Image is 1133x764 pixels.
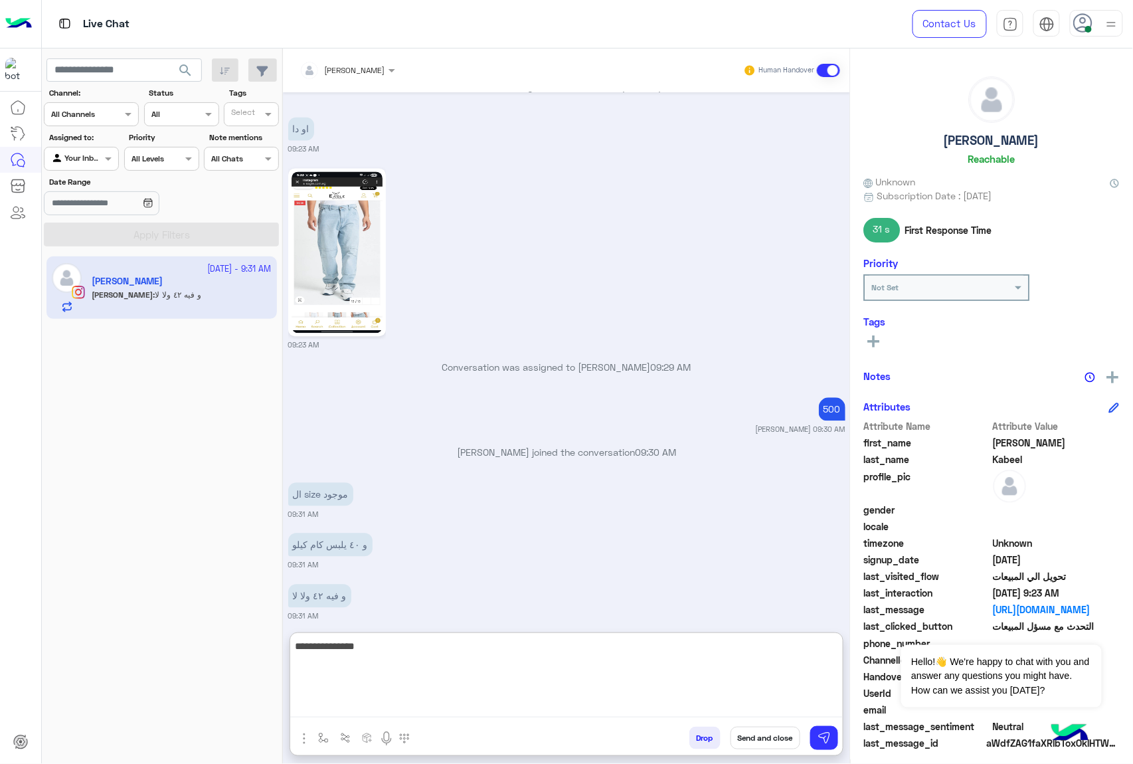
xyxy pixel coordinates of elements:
[177,62,193,78] span: search
[864,653,991,667] span: ChannelId
[864,670,991,684] span: HandoverOn
[872,282,899,292] b: Not Set
[288,584,351,607] p: 7/10/2025, 9:31 AM
[994,452,1120,466] span: Kabeel
[864,719,991,733] span: last_message_sentiment
[169,58,202,87] button: search
[997,10,1023,38] a: tab
[994,470,1027,503] img: defaultAdmin.png
[758,65,814,76] small: Human Handover
[994,503,1120,517] span: null
[864,401,911,413] h6: Attributes
[1107,371,1119,383] img: add
[288,445,845,459] p: [PERSON_NAME] joined the conversation
[968,153,1015,165] h6: Reachable
[864,436,991,450] span: first_name
[362,733,373,743] img: create order
[288,117,314,140] p: 7/10/2025, 9:23 AM
[994,419,1120,433] span: Attribute Value
[5,58,29,82] img: 713415422032625
[318,733,329,743] img: select flow
[229,87,278,99] label: Tags
[689,727,721,749] button: Drop
[288,482,353,506] p: 7/10/2025, 9:31 AM
[399,733,410,744] img: make a call
[994,536,1120,550] span: Unknown
[864,553,991,567] span: signup_date
[288,143,319,154] small: 09:23 AM
[864,603,991,617] span: last_message
[818,731,831,745] img: send message
[913,10,987,38] a: Contact Us
[864,536,991,550] span: timezone
[987,736,1120,750] span: aWdfZAG1faXRlbToxOklHTWVzc2FnZAUlEOjE3ODQxNDAxOTYyNzg0NDQyOjM0MDI4MjM2Njg0MTcxMDMwMTI0NDI2MDAxNjk...
[229,106,255,122] div: Select
[5,10,32,38] img: Logo
[864,703,991,717] span: email
[663,81,705,92] span: 09:20 AM
[83,15,130,33] p: Live Chat
[994,553,1120,567] span: 2025-10-07T06:20:20.794Z
[1039,17,1055,32] img: tab
[129,132,197,143] label: Priority
[288,533,373,556] p: 7/10/2025, 9:31 AM
[864,636,991,650] span: phone_number
[864,316,1120,328] h6: Tags
[56,15,73,32] img: tab
[864,452,991,466] span: last_name
[357,727,379,749] button: create order
[1047,711,1093,757] img: hulul-logo.png
[288,559,319,570] small: 09:31 AM
[994,569,1120,583] span: تحويل الي المبيعات
[635,446,676,458] span: 09:30 AM
[209,132,278,143] label: Note mentions
[864,370,891,382] h6: Notes
[994,436,1120,450] span: Mohamed
[970,77,1015,122] img: defaultAdmin.png
[288,611,319,621] small: 09:31 AM
[819,397,845,421] p: 7/10/2025, 9:30 AM
[1085,372,1096,383] img: notes
[864,569,991,583] span: last_visited_flow
[325,65,385,75] span: [PERSON_NAME]
[994,603,1120,617] a: [URL][DOMAIN_NAME]
[944,133,1040,148] h5: [PERSON_NAME]
[651,361,691,373] span: 09:29 AM
[864,736,984,750] span: last_message_id
[864,419,991,433] span: Attribute Name
[864,257,899,269] h6: Priority
[901,645,1101,708] span: Hello!👋 We're happy to chat with you and answer any questions you might have. How can we assist y...
[731,727,800,749] button: Send and close
[49,132,118,143] label: Assigned to:
[49,87,137,99] label: Channel:
[994,719,1120,733] span: 0
[313,727,335,749] button: select flow
[340,733,351,743] img: Trigger scenario
[288,509,319,520] small: 09:31 AM
[864,586,991,600] span: last_interaction
[1103,16,1120,33] img: profile
[864,619,991,633] span: last_clicked_button
[288,360,845,374] p: Conversation was assigned to [PERSON_NAME]
[1003,17,1018,32] img: tab
[49,176,198,188] label: Date Range
[44,223,279,246] button: Apply Filters
[864,520,991,533] span: locale
[288,339,319,350] small: 09:23 AM
[994,586,1120,600] span: 2025-10-07T06:23:11.461Z
[864,686,991,700] span: UserId
[379,731,394,747] img: send voice note
[994,703,1120,717] span: null
[149,87,217,99] label: Status
[864,175,916,189] span: Unknown
[756,424,845,434] small: [PERSON_NAME] 09:30 AM
[864,218,901,242] span: 31 s
[864,503,991,517] span: gender
[335,727,357,749] button: Trigger scenario
[296,731,312,747] img: send attachment
[905,223,992,237] span: First Response Time
[877,189,992,203] span: Subscription Date : [DATE]
[864,470,991,500] span: profile_pic
[994,520,1120,533] span: null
